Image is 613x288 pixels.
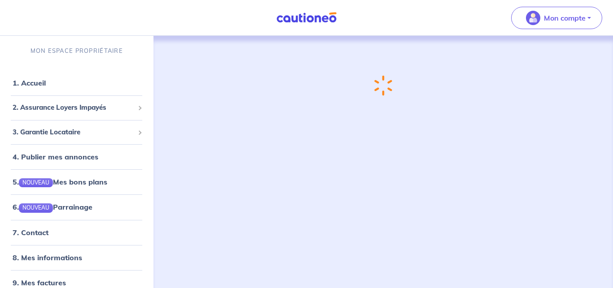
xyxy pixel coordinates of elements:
a: 9. Mes factures [13,278,66,287]
a: 7. Contact [13,228,48,237]
a: 5.NOUVEAUMes bons plans [13,177,107,186]
button: illu_account_valid_menu.svgMon compte [511,7,602,29]
img: illu_account_valid_menu.svg [526,11,540,25]
div: 7. Contact [4,224,150,241]
span: 3. Garantie Locataire [13,127,134,138]
a: 1. Accueil [13,78,46,87]
div: 3. Garantie Locataire [4,124,150,141]
a: 8. Mes informations [13,253,82,262]
p: MON ESPACE PROPRIÉTAIRE [31,47,123,55]
div: 4. Publier mes annonces [4,148,150,166]
div: 8. Mes informations [4,249,150,267]
img: loading-spinner [374,75,392,96]
p: Mon compte [544,13,586,23]
img: Cautioneo [273,12,340,23]
div: 1. Accueil [4,74,150,92]
a: 4. Publier mes annonces [13,152,98,161]
a: 6.NOUVEAUParrainage [13,202,92,211]
span: 2. Assurance Loyers Impayés [13,103,134,113]
div: 2. Assurance Loyers Impayés [4,99,150,116]
div: 5.NOUVEAUMes bons plans [4,173,150,191]
div: 6.NOUVEAUParrainage [4,198,150,216]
